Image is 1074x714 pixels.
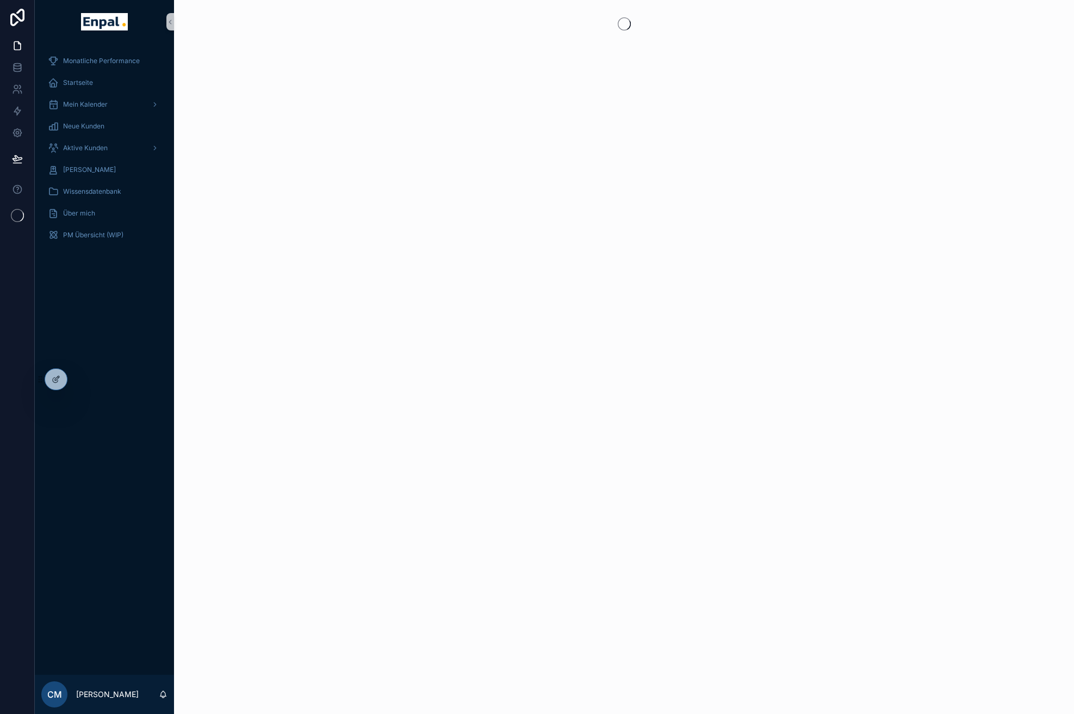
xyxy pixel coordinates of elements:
[47,688,62,701] span: CM
[63,144,108,152] span: Aktive Kunden
[41,182,167,201] a: Wissensdatenbank
[63,57,140,65] span: Monatliche Performance
[41,95,167,114] a: Mein Kalender
[63,231,123,239] span: PM Übersicht (WIP)
[63,100,108,109] span: Mein Kalender
[63,187,121,196] span: Wissensdatenbank
[35,44,174,259] div: scrollable content
[63,165,116,174] span: [PERSON_NAME]
[41,73,167,93] a: Startseite
[81,13,127,30] img: App logo
[63,209,95,218] span: Über mich
[41,204,167,223] a: Über mich
[76,689,139,700] p: [PERSON_NAME]
[41,116,167,136] a: Neue Kunden
[63,122,104,131] span: Neue Kunden
[41,225,167,245] a: PM Übersicht (WIP)
[41,138,167,158] a: Aktive Kunden
[41,160,167,180] a: [PERSON_NAME]
[63,78,93,87] span: Startseite
[41,51,167,71] a: Monatliche Performance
